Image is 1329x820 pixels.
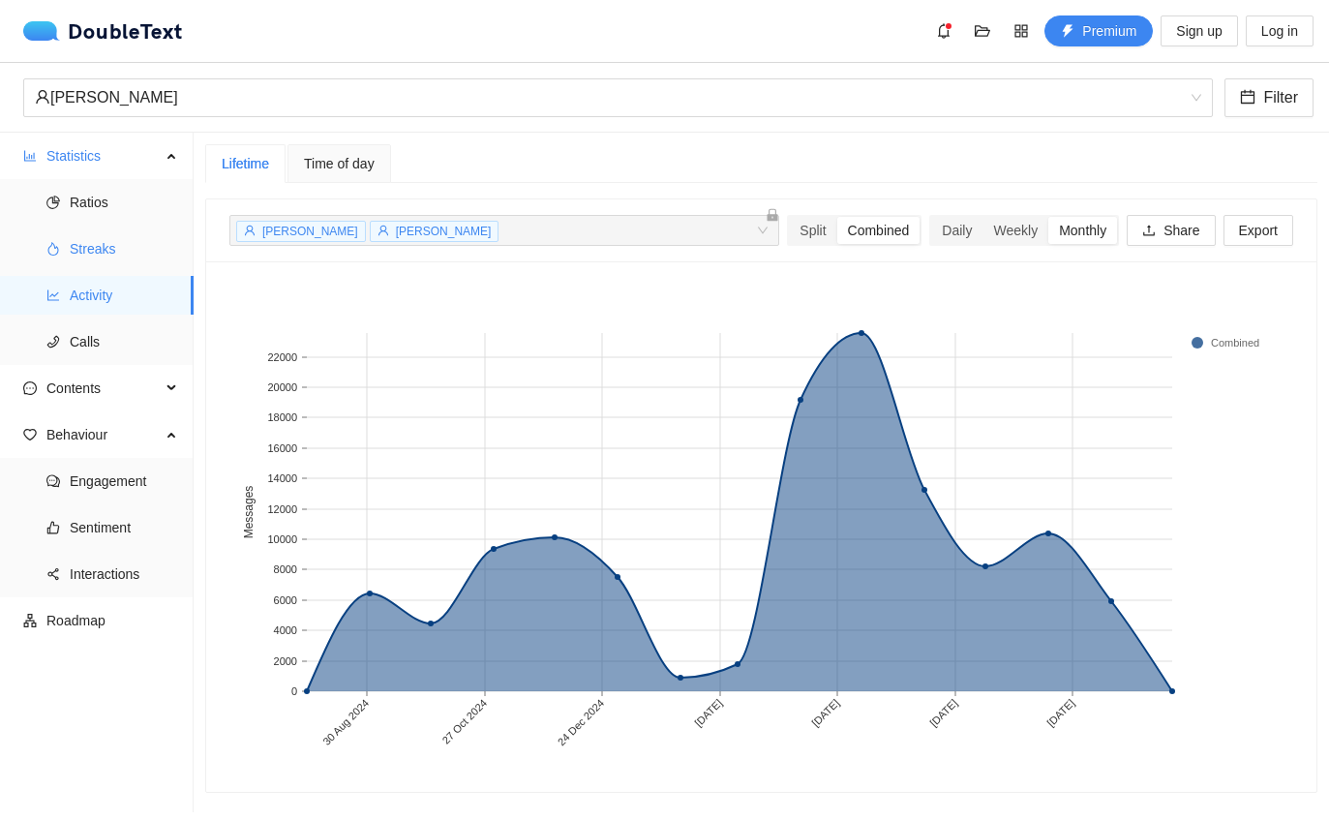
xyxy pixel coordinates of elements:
[556,697,607,748] text: 24 Dec 2024
[46,567,60,581] span: share-alt
[1161,15,1237,46] button: Sign up
[274,624,297,636] text: 4000
[1006,15,1037,46] button: appstore
[692,697,724,729] text: [DATE]
[267,411,297,423] text: 18000
[291,685,297,697] text: 0
[46,335,60,349] span: phone
[1163,220,1199,241] span: Share
[929,23,958,39] span: bell
[23,614,37,627] span: apartment
[70,322,178,361] span: Calls
[931,217,982,244] div: Daily
[982,217,1048,244] div: Weekly
[46,196,60,209] span: pie-chart
[1048,217,1117,244] div: Monthly
[46,369,161,408] span: Contents
[274,655,297,667] text: 2000
[1061,24,1074,40] span: thunderbolt
[789,217,836,244] div: Split
[927,697,959,729] text: [DATE]
[967,15,998,46] button: folder-open
[23,428,37,441] span: heart
[1223,215,1293,246] button: Export
[70,555,178,593] span: Interactions
[35,79,1201,116] span: Annabelle L
[837,217,921,244] div: Combined
[46,289,60,302] span: line-chart
[274,594,297,606] text: 6000
[1240,89,1255,107] span: calendar
[70,183,178,222] span: Ratios
[396,225,492,238] span: [PERSON_NAME]
[70,508,178,547] span: Sentiment
[1082,20,1136,42] span: Premium
[809,697,841,729] text: [DATE]
[267,381,297,393] text: 20000
[267,533,297,545] text: 10000
[274,563,297,575] text: 8000
[222,153,269,174] div: Lifetime
[1261,20,1298,42] span: Log in
[439,697,489,746] text: 27 Oct 2024
[262,225,358,238] span: [PERSON_NAME]
[267,472,297,484] text: 14000
[1239,220,1278,241] span: Export
[928,15,959,46] button: bell
[46,601,178,640] span: Roadmap
[244,225,256,236] span: user
[46,415,161,454] span: Behaviour
[23,149,37,163] span: bar-chart
[1044,697,1076,729] text: [DATE]
[35,79,1184,116] div: [PERSON_NAME]
[70,229,178,268] span: Streaks
[267,503,297,515] text: 12000
[35,89,50,105] span: user
[46,137,161,175] span: Statistics
[968,23,997,39] span: folder-open
[267,442,297,454] text: 16000
[1224,78,1314,117] button: calendarFilter
[46,474,60,488] span: comment
[46,521,60,534] span: like
[1263,85,1298,109] span: Filter
[378,225,389,236] span: user
[1044,15,1153,46] button: thunderboltPremium
[304,157,375,170] span: Time of day
[1176,20,1222,42] span: Sign up
[1007,23,1036,39] span: appstore
[1142,224,1156,239] span: upload
[46,242,60,256] span: fire
[1246,15,1314,46] button: Log in
[23,21,68,41] img: logo
[267,351,297,363] text: 22000
[23,381,37,395] span: message
[70,462,178,501] span: Engagement
[1127,215,1215,246] button: uploadShare
[320,697,371,747] text: 30 Aug 2024
[766,208,779,222] span: lock
[70,276,178,315] span: Activity
[242,486,256,539] text: Messages
[23,21,183,41] a: logoDoubleText
[23,21,183,41] div: DoubleText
